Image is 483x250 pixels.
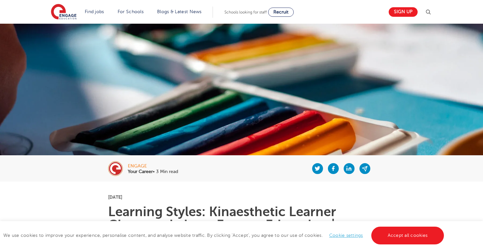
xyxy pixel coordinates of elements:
[108,205,375,232] h1: Learning Styles: Kinaesthetic Learner Characteristics – Engage Education |
[224,10,267,14] span: Schools looking for staff
[268,8,294,17] a: Recruit
[118,9,144,14] a: For Schools
[157,9,202,14] a: Blogs & Latest News
[128,164,178,168] div: engage
[3,233,446,238] span: We use cookies to improve your experience, personalise content, and analyse website traffic. By c...
[51,4,77,20] img: Engage Education
[389,7,418,17] a: Sign up
[273,10,288,14] span: Recruit
[128,169,178,174] p: • 3 Min read
[108,195,375,199] p: [DATE]
[371,227,444,244] a: Accept all cookies
[128,169,153,174] b: Your Career
[329,233,363,238] a: Cookie settings
[85,9,104,14] a: Find jobs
